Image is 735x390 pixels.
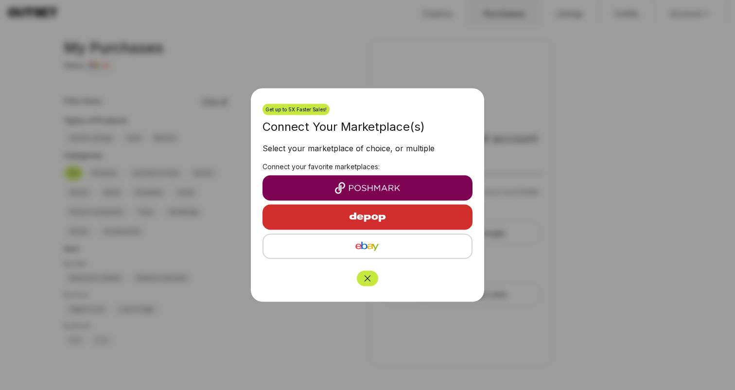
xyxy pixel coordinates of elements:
[262,119,472,135] h2: Connect Your Marketplace(s)
[271,241,464,252] img: eBay logo
[357,271,378,286] button: Close
[262,104,330,115] div: Get up to 5X Faster Sales!
[325,206,410,229] img: Depop logo
[262,205,472,230] button: Depop logo
[262,234,472,259] button: eBay logo
[262,142,472,158] div: Select your marketplace of choice, or multiple
[270,182,465,194] img: Poshmark logo
[262,162,472,172] h3: Connect your favorite marketplaces:
[262,176,472,201] button: Poshmark logo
